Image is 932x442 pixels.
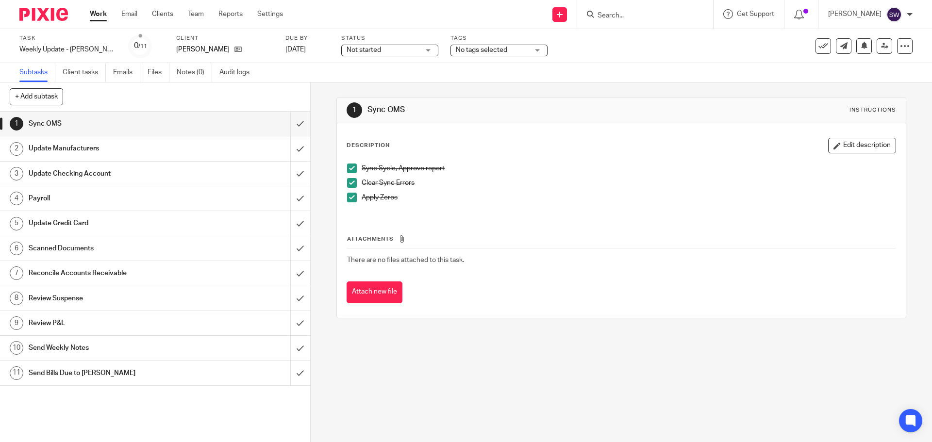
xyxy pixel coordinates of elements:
[347,102,362,118] div: 1
[362,193,895,202] p: Apply Zeros
[19,8,68,21] img: Pixie
[29,316,197,330] h1: Review P&L
[176,45,230,54] p: [PERSON_NAME]
[19,34,116,42] label: Task
[10,266,23,280] div: 7
[597,12,684,20] input: Search
[148,63,169,82] a: Files
[29,141,197,156] h1: Update Manufacturers
[341,34,438,42] label: Status
[29,116,197,131] h1: Sync OMS
[10,366,23,380] div: 11
[828,138,896,153] button: Edit description
[367,105,642,115] h1: Sync OMS
[362,164,895,173] p: Sync Sycle, Approve report
[347,281,402,303] button: Attach new file
[29,291,197,306] h1: Review Suspense
[90,9,107,19] a: Work
[10,142,23,156] div: 2
[63,63,106,82] a: Client tasks
[29,216,197,230] h1: Update Credit Card
[456,47,507,53] span: No tags selected
[347,257,464,263] span: There are no files attached to this task.
[10,88,63,105] button: + Add subtask
[257,9,283,19] a: Settings
[19,45,116,54] div: Weekly Update - [PERSON_NAME]
[737,11,774,17] span: Get Support
[176,34,273,42] label: Client
[10,117,23,131] div: 1
[29,191,197,206] h1: Payroll
[10,341,23,355] div: 10
[10,217,23,230] div: 5
[29,241,197,256] h1: Scanned Documents
[450,34,548,42] label: Tags
[347,47,381,53] span: Not started
[19,63,55,82] a: Subtasks
[188,9,204,19] a: Team
[134,40,147,51] div: 0
[113,63,140,82] a: Emails
[10,192,23,205] div: 4
[347,236,394,242] span: Attachments
[10,292,23,305] div: 8
[218,9,243,19] a: Reports
[10,242,23,255] div: 6
[347,142,390,149] p: Description
[10,316,23,330] div: 9
[29,366,197,380] h1: Send Bills Due to [PERSON_NAME]
[849,106,896,114] div: Instructions
[29,266,197,280] h1: Reconcile Accounts Receivable
[19,45,116,54] div: Weekly Update - Oberbeck
[138,44,147,49] small: /11
[29,341,197,355] h1: Send Weekly Notes
[886,7,902,22] img: svg%3E
[177,63,212,82] a: Notes (0)
[29,166,197,181] h1: Update Checking Account
[219,63,257,82] a: Audit logs
[362,178,895,188] p: Clear Sync Errors
[285,34,329,42] label: Due by
[285,46,306,53] span: [DATE]
[152,9,173,19] a: Clients
[10,167,23,180] div: 3
[828,9,882,19] p: [PERSON_NAME]
[121,9,137,19] a: Email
